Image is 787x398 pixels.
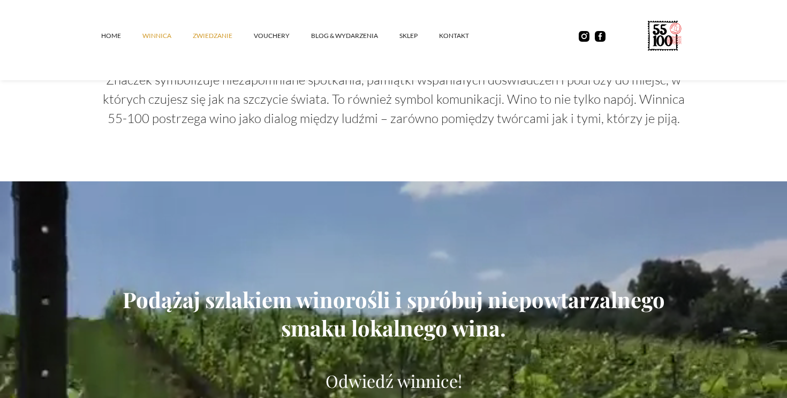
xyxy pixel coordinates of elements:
a: Home [101,20,142,52]
p: Odwiedź winnice! [101,369,686,392]
a: SKLEP [399,20,439,52]
a: vouchery [254,20,311,52]
h1: Podążaj szlakiem winorośli i spróbuj niepowtarzalnego smaku lokalnego wina. [101,285,686,342]
a: Blog & Wydarzenia [311,20,399,52]
p: Znaczek symbolizuje niezapomniane spotkania, pamiątki wspaniałych doświadczeń i podróży do miejsc... [101,70,686,128]
a: ZWIEDZANIE [193,20,254,52]
a: kontakt [439,20,490,52]
a: winnica [142,20,193,52]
